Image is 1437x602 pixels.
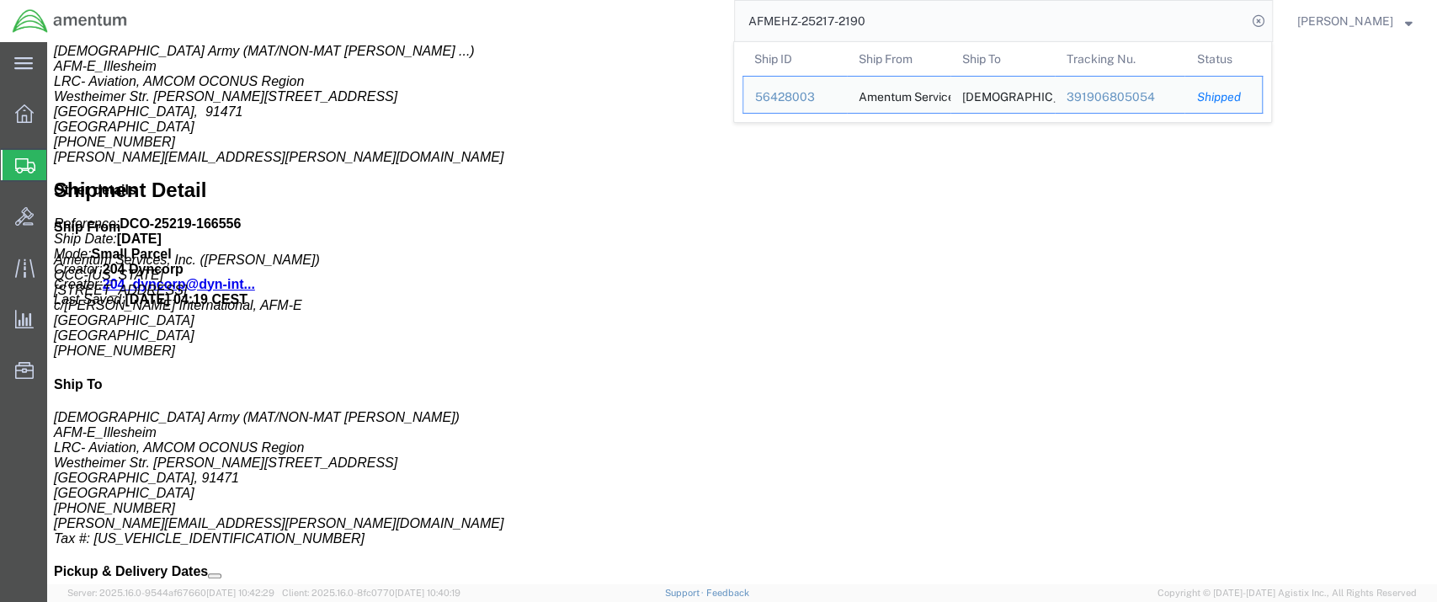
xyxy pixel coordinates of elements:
span: [DATE] 10:42:29 [206,588,274,598]
th: Tracking Nu. [1055,42,1185,76]
div: Shipped [1196,88,1250,106]
a: Feedback [706,588,749,598]
input: Search for shipment number, reference number [735,1,1247,41]
span: Sammuel Ball [1297,12,1393,30]
th: Ship ID [742,42,847,76]
span: Server: 2025.16.0-9544af67660 [67,588,274,598]
th: Ship From [847,42,951,76]
span: [DATE] 10:40:19 [395,588,460,598]
div: 391906805054 [1067,88,1174,106]
button: [PERSON_NAME] [1296,11,1413,31]
table: Search Results [742,42,1271,122]
div: US Army [962,77,1043,113]
img: logo [12,8,128,34]
iframe: FS Legacy Container [47,42,1437,584]
th: Status [1184,42,1263,76]
span: Client: 2025.16.0-8fc0770 [282,588,460,598]
a: Support [664,588,706,598]
div: Amentum Services, Inc. [859,77,939,113]
span: Copyright © [DATE]-[DATE] Agistix Inc., All Rights Reserved [1158,586,1417,600]
div: 56428003 [755,88,835,106]
th: Ship To [950,42,1055,76]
